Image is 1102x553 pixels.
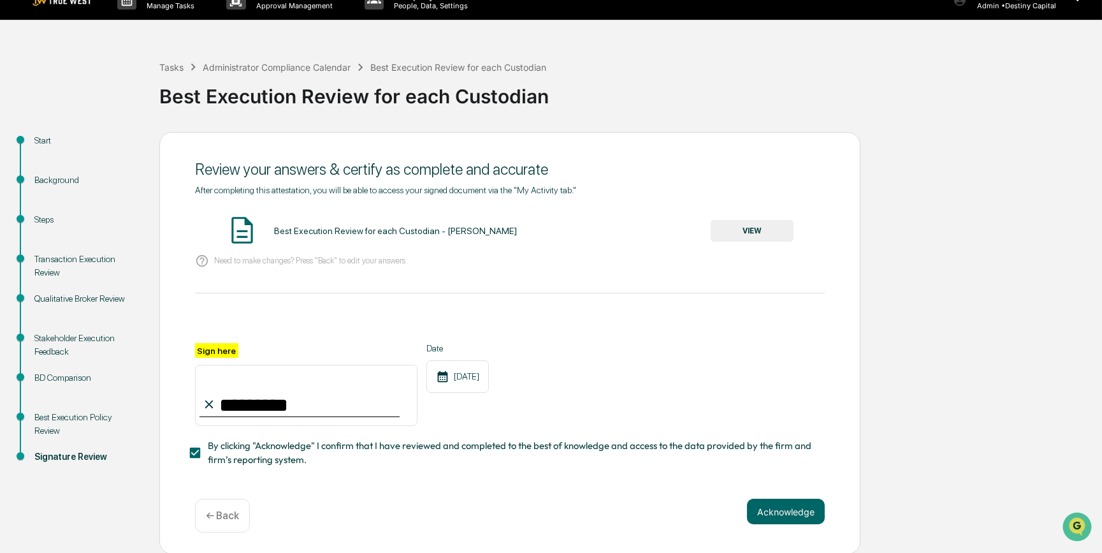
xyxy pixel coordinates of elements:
span: Attestations [105,161,158,173]
a: 🗄️Attestations [87,156,163,179]
span: Pylon [127,216,154,226]
span: By clicking "Acknowledge" I confirm that I have reviewed and completed to the best of knowledge a... [208,439,815,468]
a: Powered byPylon [90,216,154,226]
img: Document Icon [226,214,258,246]
p: Approval Management [246,1,339,10]
div: BD Comparison [34,371,139,385]
div: Administrator Compliance Calendar [203,62,351,73]
p: People, Data, Settings [384,1,474,10]
p: ← Back [206,510,239,522]
div: Tasks [159,62,184,73]
label: Date [426,343,489,353]
p: Admin • Destiny Capital [967,1,1057,10]
a: 🔎Data Lookup [8,180,85,203]
div: 🗄️ [92,162,103,172]
div: 🖐️ [13,162,23,172]
img: 1746055101610-c473b297-6a78-478c-a979-82029cc54cd1 [13,98,36,121]
div: Review your answers & certify as complete and accurate [195,160,825,179]
div: Transaction Execution Review [34,253,139,279]
div: Steps [34,213,139,226]
div: Start [34,134,139,147]
div: Start new chat [43,98,209,110]
p: How can we help? [13,27,232,47]
div: Stakeholder Execution Feedback [34,332,139,358]
button: Acknowledge [747,499,825,524]
div: Best Execution Review for each Custodian - [PERSON_NAME] [274,226,517,236]
button: Start new chat [217,101,232,117]
div: 🔎 [13,186,23,196]
div: Qualitative Broker Review [34,292,139,306]
div: Best Execution Review for each Custodian [159,75,1096,108]
div: We're available if you need us! [43,110,161,121]
span: After completing this attestation, you will be able to access your signed document via the "My Ac... [195,185,576,195]
p: Manage Tasks [136,1,201,10]
p: Need to make changes? Press "Back" to edit your answers [214,256,405,265]
span: Preclearance [25,161,82,173]
label: Sign here [195,343,238,358]
div: Background [34,173,139,187]
div: [DATE] [426,360,489,393]
button: VIEW [711,220,794,242]
div: Best Execution Policy Review [34,411,139,438]
span: Data Lookup [25,185,80,198]
a: 🖐️Preclearance [8,156,87,179]
div: Signature Review [34,450,139,464]
div: Best Execution Review for each Custodian [370,62,546,73]
iframe: Open customer support [1061,511,1096,545]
